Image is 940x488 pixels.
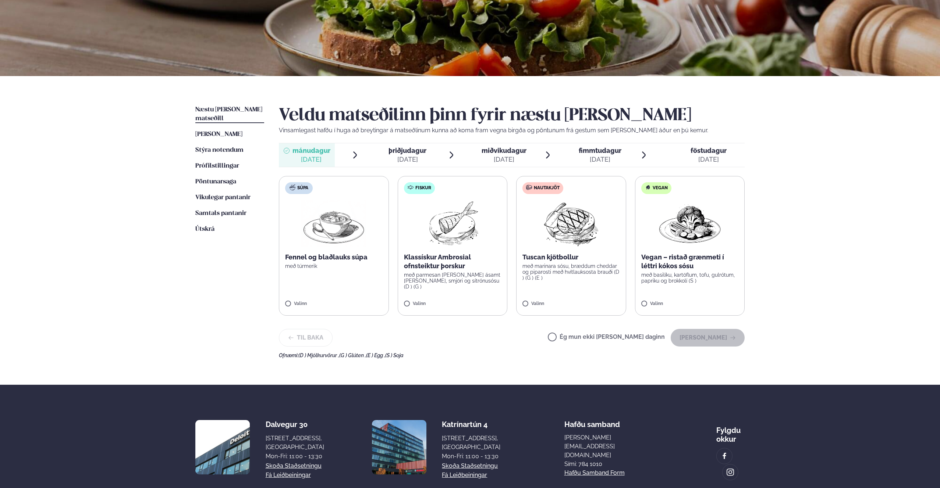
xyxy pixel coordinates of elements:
[564,460,653,469] p: Sími: 784 1010
[195,130,242,139] a: [PERSON_NAME]
[716,420,745,444] div: Fylgdu okkur
[389,155,426,164] div: [DATE]
[579,147,621,154] span: fimmtudagur
[279,105,745,126] h2: Veldu matseðilinn þinn fyrir næstu [PERSON_NAME]
[195,147,244,153] span: Stýra notendum
[266,462,322,470] a: Skoða staðsetningu
[442,420,500,429] div: Katrínartún 4
[195,179,236,185] span: Pöntunarsaga
[297,185,308,191] span: Súpa
[657,200,722,247] img: Vegan.png
[404,272,501,290] p: með parmesan [PERSON_NAME] ásamt [PERSON_NAME], smjöri og sítrónusósu (D ) (G )
[195,162,239,171] a: Prófílstillingar
[442,452,500,461] div: Mon-Fri: 11:00 - 13:30
[482,147,526,154] span: miðvikudagur
[195,131,242,137] span: [PERSON_NAME]
[298,352,339,358] span: (D ) Mjólkurvörur ,
[372,420,426,474] img: image alt
[726,468,734,477] img: image alt
[691,147,727,154] span: föstudagur
[645,184,651,190] img: Vegan.svg
[442,471,487,480] a: Fá leiðbeiningar
[266,471,311,480] a: Fá leiðbeiningar
[539,200,604,247] img: Beef-Meat.png
[408,184,414,190] img: fish.svg
[366,352,385,358] span: (E ) Egg ,
[671,329,745,347] button: [PERSON_NAME]
[385,352,404,358] span: (S ) Soja
[195,226,214,232] span: Útskrá
[653,185,668,191] span: Vegan
[195,107,262,122] span: Næstu [PERSON_NAME] matseðill
[522,263,620,281] p: með marinara sósu, bræddum cheddar og piparosti með hvítlauksosta brauði (D ) (G ) (E )
[279,329,333,347] button: Til baka
[534,185,560,191] span: Nautakjöt
[522,253,620,262] p: Tuscan kjötbollur
[285,263,383,269] p: með túrmerik
[389,147,426,154] span: þriðjudagur
[290,184,295,190] img: soup.svg
[195,193,251,202] a: Vikulegar pantanir
[195,194,251,201] span: Vikulegar pantanir
[564,414,620,429] span: Hafðu samband
[442,434,500,452] div: [STREET_ADDRESS], [GEOGRAPHIC_DATA]
[691,155,727,164] div: [DATE]
[641,272,739,284] p: með basilíku, kartöflum, tofu, gulrótum, papriku og brokkolí (S )
[564,469,625,477] a: Hafðu samband form
[420,200,485,247] img: Fish.png
[195,209,246,218] a: Samtals pantanir
[339,352,366,358] span: (G ) Glúten ,
[526,184,532,190] img: beef.svg
[195,105,264,123] a: Næstu [PERSON_NAME] matseðill
[482,155,526,164] div: [DATE]
[415,185,431,191] span: Fiskur
[279,352,745,358] div: Ofnæmi:
[404,253,501,270] p: Klassískur Ambrosial ofnsteiktur þorskur
[195,177,236,186] a: Pöntunarsaga
[292,155,330,164] div: [DATE]
[266,434,324,452] div: [STREET_ADDRESS], [GEOGRAPHIC_DATA]
[279,126,745,135] p: Vinsamlegast hafðu í huga að breytingar á matseðlinum kunna að koma fram vegna birgða og pöntunum...
[720,452,728,460] img: image alt
[266,452,324,461] div: Mon-Fri: 11:00 - 13:30
[579,155,621,164] div: [DATE]
[641,253,739,270] p: Vegan – ristað grænmeti í léttri kókos sósu
[301,200,366,247] img: Soup.png
[564,433,653,460] a: [PERSON_NAME][EMAIL_ADDRESS][DOMAIN_NAME]
[195,225,214,234] a: Útskrá
[195,146,244,155] a: Stýra notendum
[285,253,383,262] p: Fennel og blaðlauks súpa
[195,163,239,169] span: Prófílstillingar
[717,448,732,464] a: image alt
[195,210,246,216] span: Samtals pantanir
[195,420,250,474] img: image alt
[292,147,330,154] span: mánudagur
[266,420,324,429] div: Dalvegur 30
[723,464,738,480] a: image alt
[442,462,498,470] a: Skoða staðsetningu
